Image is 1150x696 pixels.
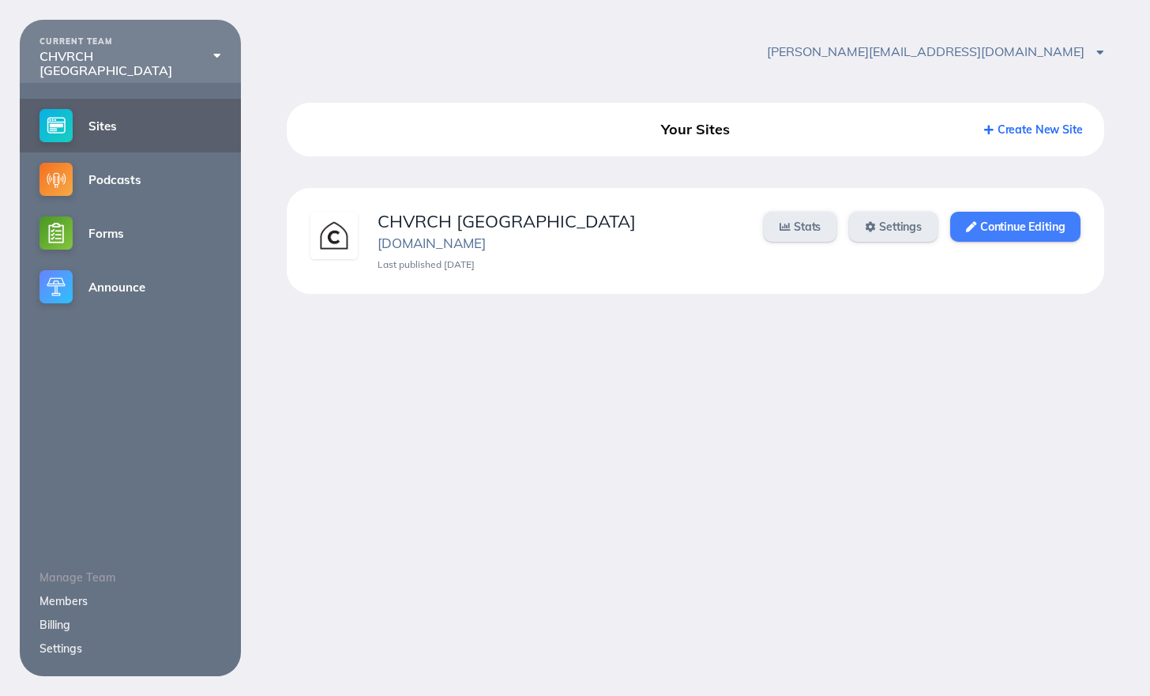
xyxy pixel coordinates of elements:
[984,122,1083,137] a: Create New Site
[20,152,241,206] a: Podcasts
[566,115,825,144] div: Your Sites
[378,259,745,270] div: Last published [DATE]
[39,594,88,608] a: Members
[39,618,70,632] a: Billing
[764,212,836,242] a: Stats
[767,43,1104,59] span: [PERSON_NAME][EMAIL_ADDRESS][DOMAIN_NAME]
[310,212,358,259] img: wzsppounzogjtdni.png
[378,235,486,251] a: [DOMAIN_NAME]
[39,37,221,47] div: CURRENT TEAM
[39,216,73,250] img: forms-small@2x.png
[849,212,938,242] a: Settings
[20,206,241,260] a: Forms
[950,212,1080,242] a: Continue Editing
[39,49,221,78] div: CHVRCH [GEOGRAPHIC_DATA]
[378,212,745,231] div: CHVRCH [GEOGRAPHIC_DATA]
[39,641,82,656] a: Settings
[20,260,241,314] a: Announce
[20,99,241,152] a: Sites
[39,109,73,142] img: sites-small@2x.png
[39,163,73,196] img: podcasts-small@2x.png
[39,570,115,585] span: Manage Team
[39,270,73,303] img: announce-small@2x.png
